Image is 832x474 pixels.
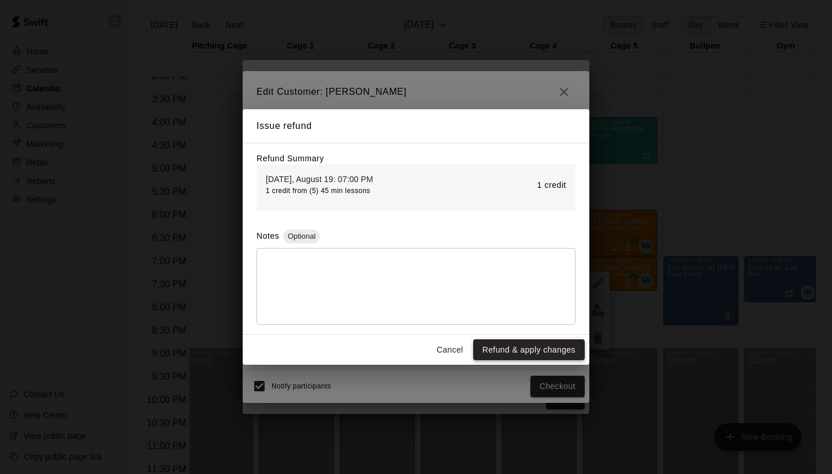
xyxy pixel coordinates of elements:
[257,231,279,240] label: Notes
[473,339,585,361] button: Refund & apply changes
[432,339,469,361] button: Cancel
[257,154,324,163] label: Refund Summary
[537,179,566,191] p: 1 credit
[283,232,320,240] span: Optional
[266,173,373,185] p: [DATE], August 19: 07:00 PM
[266,187,370,195] span: 1 credit from (5) 45 min lessons
[243,109,589,143] h2: Issue refund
